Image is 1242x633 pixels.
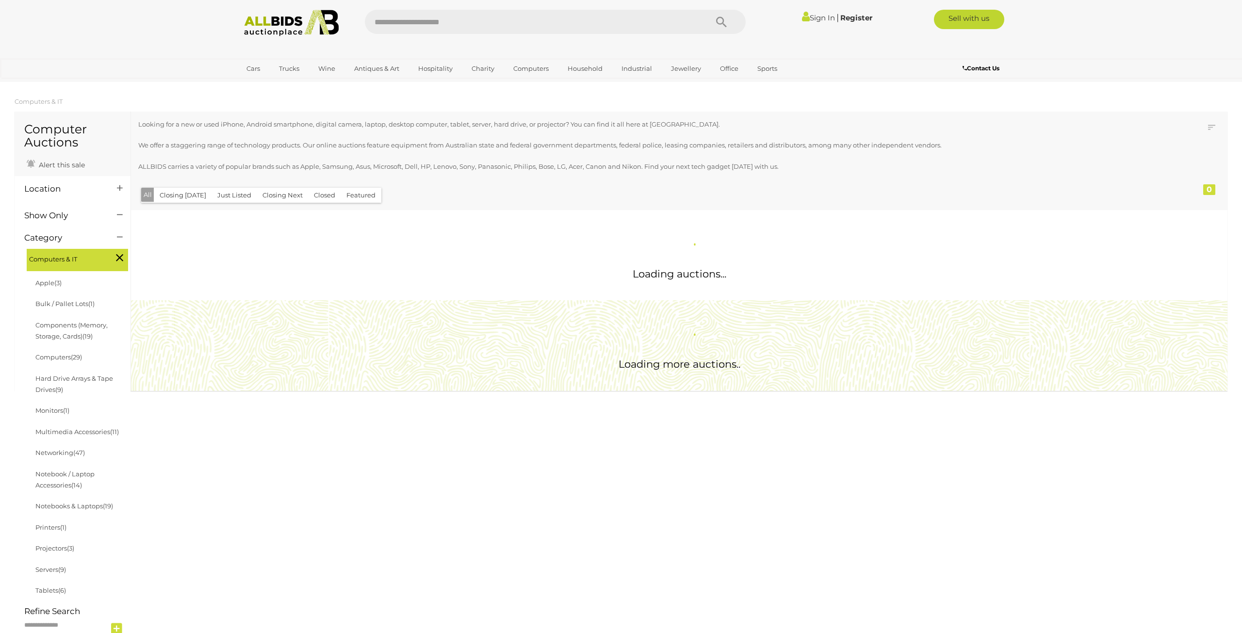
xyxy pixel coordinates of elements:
[35,406,69,414] a: Monitors(1)
[240,77,322,93] a: [GEOGRAPHIC_DATA]
[58,566,66,573] span: (9)
[24,607,128,616] h4: Refine Search
[71,353,82,361] span: (29)
[240,61,266,77] a: Cars
[35,428,119,436] a: Multimedia Accessories(11)
[561,61,609,77] a: Household
[615,61,658,77] a: Industrial
[138,161,1123,172] p: ALLBIDS carries a variety of popular brands such as Apple, Samsung, Asus, Microsoft, Dell, HP, Le...
[138,140,1123,151] p: We offer a staggering range of technology products. Our online auctions feature equipment from Au...
[619,358,740,370] span: Loading more auctions..
[507,61,555,77] a: Computers
[35,321,108,340] a: Components (Memory, Storage, Cards)(19)
[665,61,707,77] a: Jewellery
[138,119,1123,130] p: Looking for a new or used iPhone, Android smartphone, digital camera, laptop, desktop computer, t...
[60,523,66,531] span: (1)
[36,161,85,169] span: Alert this sale
[82,332,93,340] span: (19)
[24,211,102,220] h4: Show Only
[141,188,154,202] button: All
[55,386,63,393] span: (9)
[802,13,835,22] a: Sign In
[24,157,87,171] a: Alert this sale
[58,586,66,594] span: (6)
[35,523,66,531] a: Printers(1)
[35,374,113,393] a: Hard Drive Arrays & Tape Drives(9)
[35,449,85,456] a: Networking(47)
[840,13,872,22] a: Register
[35,353,82,361] a: Computers(29)
[24,123,121,149] h1: Computer Auctions
[239,10,344,36] img: Allbids.com.au
[312,61,342,77] a: Wine
[35,586,66,594] a: Tablets(6)
[24,184,102,194] h4: Location
[35,279,62,287] a: Apple(3)
[35,544,74,552] a: Projectors(3)
[103,502,113,510] span: (19)
[934,10,1004,29] a: Sell with us
[29,251,102,265] span: Computers & IT
[963,63,1002,74] a: Contact Us
[54,279,62,287] span: (3)
[73,449,85,456] span: (47)
[836,12,839,23] span: |
[257,188,309,203] button: Closing Next
[71,481,82,489] span: (14)
[35,300,95,308] a: Bulk / Pallet Lots(1)
[308,188,341,203] button: Closed
[24,233,102,243] h4: Category
[341,188,381,203] button: Featured
[35,470,95,489] a: Notebook / Laptop Accessories(14)
[697,10,746,34] button: Search
[35,502,113,510] a: Notebooks & Laptops(19)
[273,61,306,77] a: Trucks
[154,188,212,203] button: Closing [DATE]
[412,61,459,77] a: Hospitality
[88,300,95,308] span: (1)
[1203,184,1215,195] div: 0
[963,65,999,72] b: Contact Us
[348,61,406,77] a: Antiques & Art
[714,61,745,77] a: Office
[15,97,63,105] a: Computers & IT
[63,406,69,414] span: (1)
[67,544,74,552] span: (3)
[751,61,784,77] a: Sports
[465,61,501,77] a: Charity
[35,566,66,573] a: Servers(9)
[212,188,257,203] button: Just Listed
[110,428,119,436] span: (11)
[633,268,726,280] span: Loading auctions...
